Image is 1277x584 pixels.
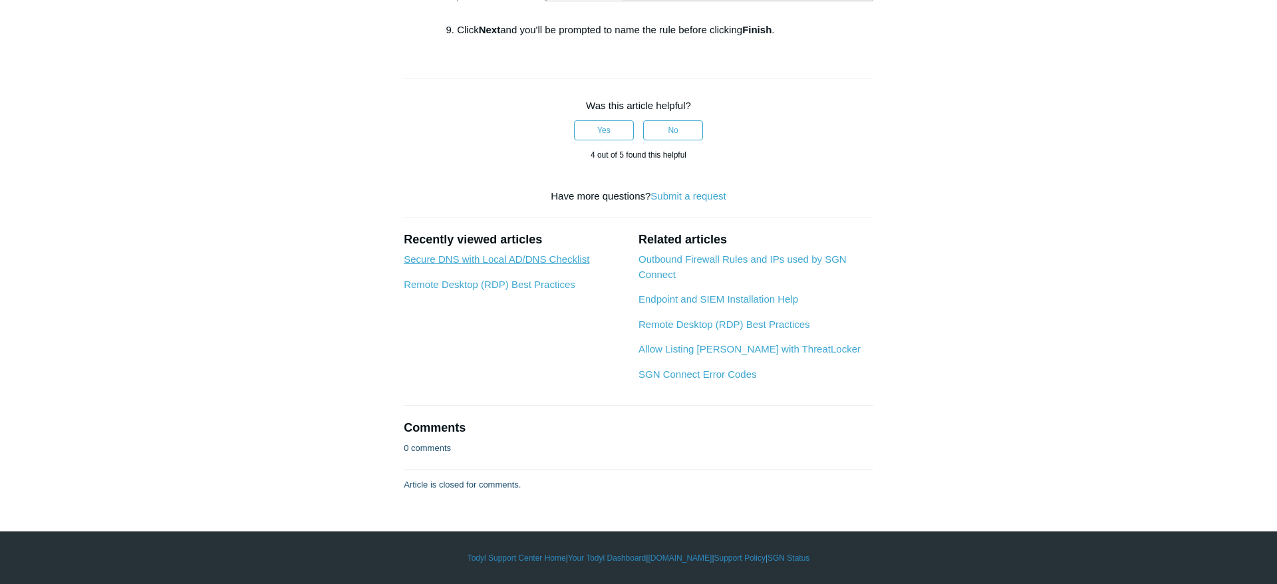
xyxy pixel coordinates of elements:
[643,120,703,140] button: This article was not helpful
[574,120,634,140] button: This article was helpful
[638,343,861,355] a: Allow Listing [PERSON_NAME] with ThreatLocker
[404,478,521,492] p: Article is closed for comments.
[591,150,686,160] span: 4 out of 5 found this helpful
[638,253,847,280] a: Outbound Firewall Rules and IPs used by SGN Connect
[468,552,566,564] a: Todyl Support Center Home
[648,552,712,564] a: [DOMAIN_NAME]
[638,319,810,330] a: Remote Desktop (RDP) Best Practices
[714,552,766,564] a: Support Policy
[404,442,451,455] p: 0 comments
[768,552,809,564] a: SGN Status
[253,552,1024,564] div: | | | |
[404,253,589,265] a: Secure DNS with Local AD/DNS Checklist
[638,368,757,380] a: SGN Connect Error Codes
[404,189,873,204] div: Have more questions?
[404,231,625,249] h2: Recently viewed articles
[568,552,646,564] a: Your Todyl Dashboard
[638,293,798,305] a: Endpoint and SIEM Installation Help
[742,24,772,35] strong: Finish
[586,100,691,111] span: Was this article helpful?
[457,22,873,38] li: Click and you'll be prompted to name the rule before clicking .
[650,190,726,202] a: Submit a request
[638,231,873,249] h2: Related articles
[404,419,873,437] h2: Comments
[479,24,501,35] strong: Next
[404,279,575,290] a: Remote Desktop (RDP) Best Practices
